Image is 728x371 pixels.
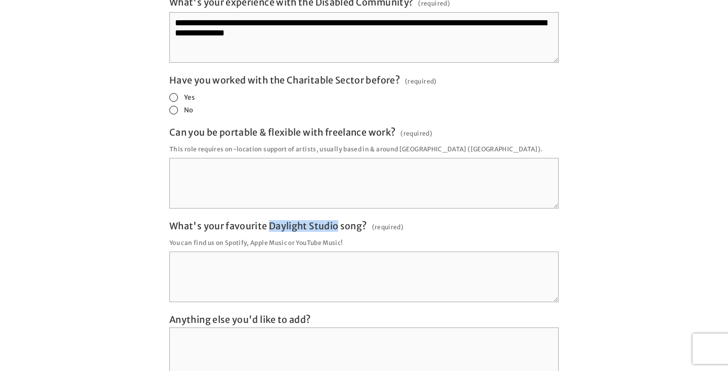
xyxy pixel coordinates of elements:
[400,127,432,140] span: (required)
[169,314,311,325] span: Anything else you'd like to add?
[169,127,395,138] span: Can you be portable & flexible with freelance work?
[169,142,559,156] p: This role requires on-location support of artists, usually based in & around [GEOGRAPHIC_DATA] ([...
[184,93,195,102] span: Yes
[184,106,194,114] span: No
[169,236,559,250] p: You can find us on Spotify, Apple Music or YouTube Music!
[169,74,400,86] span: Have you worked with the Charitable Sector before?
[169,220,367,232] span: What's your favourite Daylight Studio song?
[372,220,404,234] span: (required)
[405,74,437,88] span: (required)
